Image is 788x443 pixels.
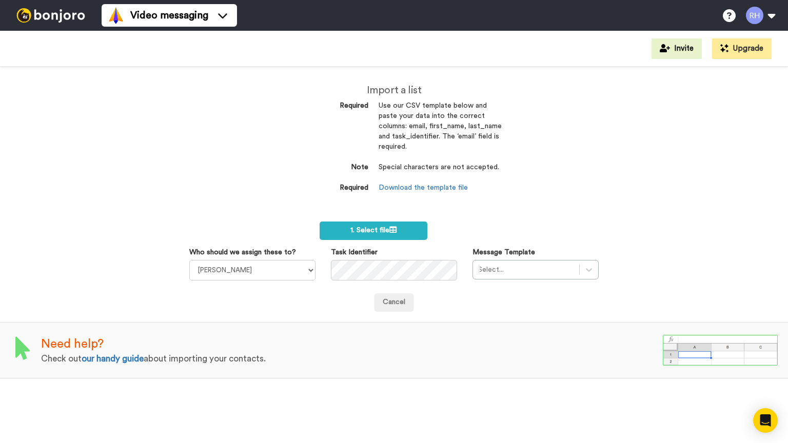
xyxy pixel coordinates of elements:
dd: Use our CSV template below and paste your data into the correct columns: email, first_name, last_... [379,101,502,163]
dt: Required [286,101,368,111]
span: Video messaging [130,8,208,23]
dt: Required [286,183,368,193]
dt: Note [286,163,368,173]
a: Cancel [375,293,413,312]
label: Task Identifier [331,247,378,257]
img: vm-color.svg [108,7,124,24]
button: Invite [652,38,702,59]
dd: Special characters are not accepted. [379,163,502,183]
button: Upgrade [712,38,772,59]
img: bj-logo-header-white.svg [12,8,89,23]
a: our handy guide [82,354,144,363]
div: Need help? [41,335,663,353]
a: Download the template file [379,184,468,191]
label: Message Template [472,247,535,257]
span: 1. Select file [350,227,397,234]
h2: Import a list [286,85,502,96]
div: Check out about importing your contacts. [41,353,663,365]
div: Open Intercom Messenger [753,408,778,433]
label: Who should we assign these to? [189,247,296,257]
